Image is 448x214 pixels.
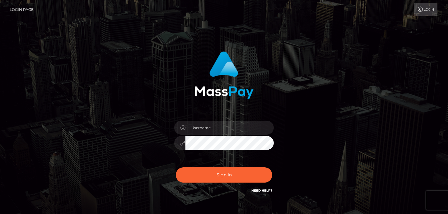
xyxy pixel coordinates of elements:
[251,188,272,193] a: Need Help?
[185,121,274,135] input: Username...
[414,3,437,16] a: Login
[194,51,254,99] img: MassPay Login
[10,3,34,16] a: Login Page
[176,167,272,183] button: Sign in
